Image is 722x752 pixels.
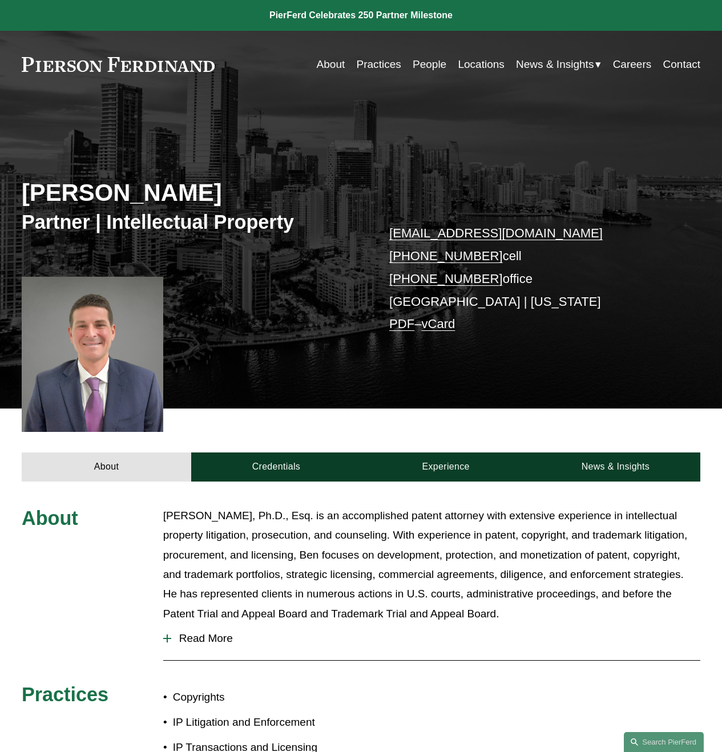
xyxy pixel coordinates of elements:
a: Locations [458,54,504,75]
button: Read More [163,624,700,653]
a: Search this site [624,732,704,752]
p: [PERSON_NAME], Ph.D., Esq. is an accomplished patent attorney with extensive experience in intell... [163,506,700,624]
h2: [PERSON_NAME] [22,179,361,208]
a: Credentials [191,452,361,482]
a: Careers [613,54,652,75]
a: Practices [357,54,401,75]
span: Read More [171,632,700,645]
a: Experience [361,452,531,482]
a: [PHONE_NUMBER] [389,249,503,263]
p: IP Litigation and Enforcement [173,713,361,732]
span: Practices [22,684,108,705]
p: cell office [GEOGRAPHIC_DATA] | [US_STATE] – [389,222,672,335]
a: [PHONE_NUMBER] [389,272,503,286]
a: folder dropdown [516,54,601,75]
a: About [22,452,191,482]
a: About [317,54,345,75]
a: News & Insights [531,452,700,482]
span: About [22,507,78,529]
h3: Partner | Intellectual Property [22,210,361,234]
a: People [413,54,446,75]
p: Copyrights [173,688,361,707]
a: [EMAIL_ADDRESS][DOMAIN_NAME] [389,226,603,240]
a: vCard [421,317,455,331]
a: PDF [389,317,414,331]
span: News & Insights [516,55,594,74]
a: Contact [663,54,701,75]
